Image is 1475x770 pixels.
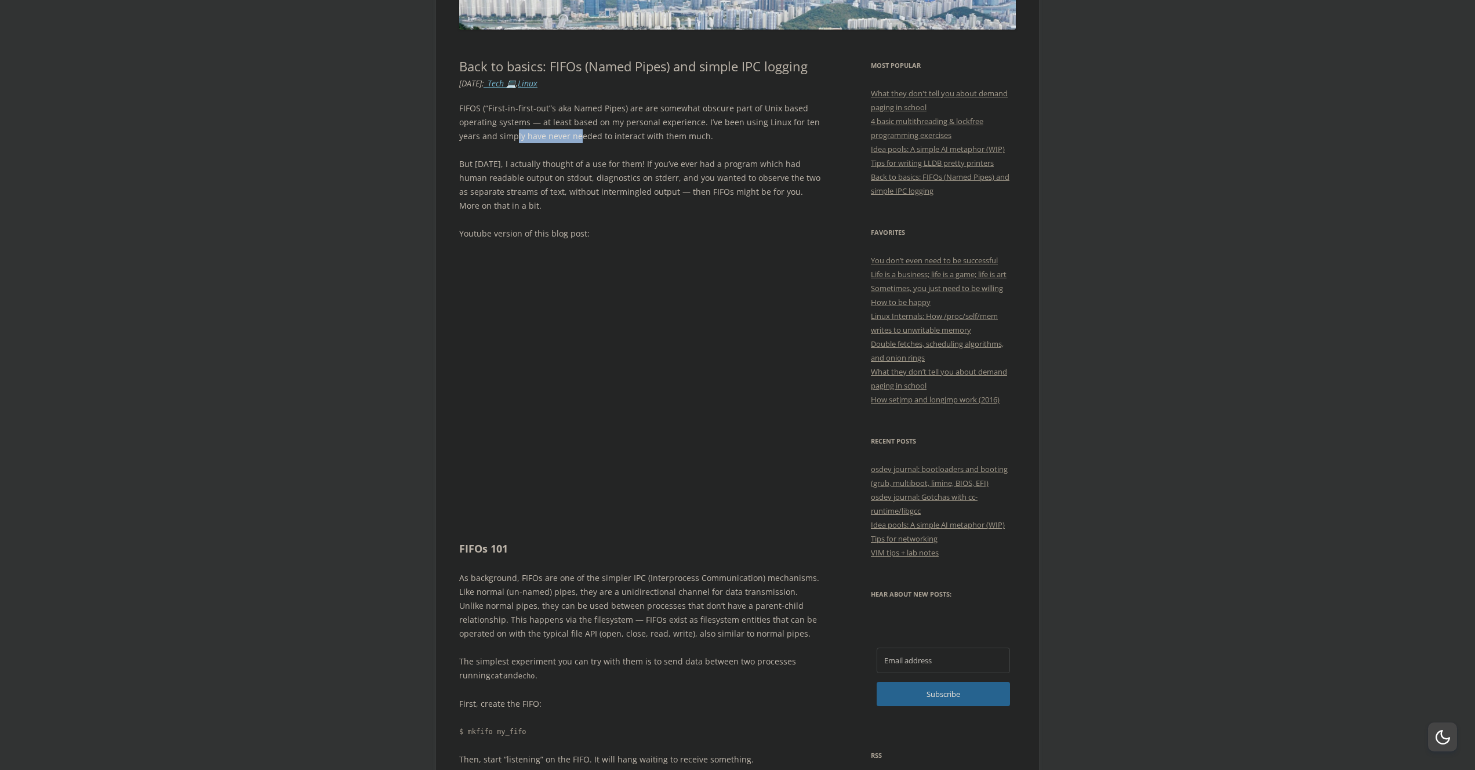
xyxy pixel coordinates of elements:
[871,547,939,558] a: VIM tips + lab notes
[871,297,931,307] a: How to be happy
[459,571,822,641] p: As background, FIFOs are one of the simpler IPC (Interprocess Communication) mechanisms. Like nor...
[871,226,1016,239] h3: Favorites
[871,116,983,140] a: 4 basic multithreading & lockfree programming exercises
[459,101,822,143] p: FIFOS (“First-in-first-out”s aka Named Pipes) are are somewhat obscure part of Unix based operati...
[871,269,1007,279] a: Life is a business; life is a game; life is art
[871,520,1005,530] a: Idea pools: A simple AI metaphor (WIP)
[484,78,516,89] a: _Tech 💻
[877,648,1010,673] input: Email address
[871,311,998,335] a: Linux Internals: How /proc/self/mem writes to unwritable memory
[518,78,537,89] a: Linux
[871,283,1003,293] a: Sometimes, you just need to be willing
[459,78,482,89] time: [DATE]
[871,88,1008,112] a: What they don't tell you about demand paging in school
[871,172,1009,196] a: Back to basics: FIFOs (Named Pipes) and simple IPC logging
[459,697,822,711] p: First, create the FIFO:
[871,366,1007,391] a: What they don’t tell you about demand paging in school
[871,434,1016,448] h3: Recent Posts
[491,672,503,680] code: cat
[871,59,1016,72] h3: Most Popular
[459,725,822,739] code: $ mkfifo my_fifo
[459,157,822,213] p: But [DATE], I actually thought of a use for them! If you’ve ever had a program which had human re...
[459,255,822,526] iframe: FIFO basics & simple IPC logger
[459,655,822,683] p: The simplest experiment you can try with them is to send data between two processes running and .
[518,672,535,680] code: echo
[871,464,1008,488] a: osdev journal: bootloaders and booting (grub, multiboot, limine, BIOS, EFI)
[871,339,1004,363] a: Double fetches, scheduling algorithms, and onion rings
[877,682,1010,706] button: Subscribe
[459,540,822,557] h2: FIFOs 101
[871,144,1005,154] a: Idea pools: A simple AI metaphor (WIP)
[459,59,822,74] h1: Back to basics: FIFOs (Named Pipes) and simple IPC logging
[871,394,1000,405] a: How setjmp and longjmp work (2016)
[871,255,998,266] a: You don’t even need to be successful
[459,753,822,767] p: Then, start “listening” on the FIFO. It will hang waiting to receive something.
[459,227,822,241] p: Youtube version of this blog post:
[871,158,994,168] a: Tips for writing LLDB pretty printers
[871,533,938,544] a: Tips for networking
[871,587,1016,601] h3: Hear about new posts:
[871,749,1016,762] h3: RSS
[871,492,978,516] a: osdev journal: Gotchas with cc-runtime/libgcc
[459,78,537,89] i: : ,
